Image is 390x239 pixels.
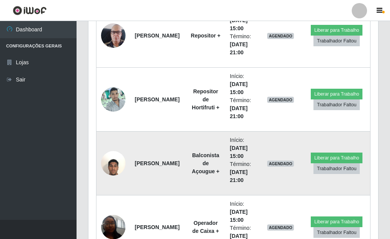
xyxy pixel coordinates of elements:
img: 1745880395418.jpeg [101,14,126,57]
button: Liberar para Trabalho [311,89,362,99]
span: AGENDADO [267,33,294,39]
time: [DATE] 15:00 [230,209,248,223]
time: [DATE] 21:00 [230,41,248,55]
strong: [PERSON_NAME] [135,96,179,102]
button: Liberar para Trabalho [311,153,362,163]
strong: [PERSON_NAME] [135,224,179,230]
li: Início: [230,136,253,160]
img: CoreUI Logo [13,6,47,15]
strong: Repositor de Hortifruti + [192,88,219,111]
li: Início: [230,72,253,96]
strong: Repositor + [191,33,220,39]
button: Liberar para Trabalho [311,216,362,227]
button: Trabalhador Faltou [313,163,360,174]
span: AGENDADO [267,224,294,231]
span: AGENDADO [267,161,294,167]
li: Término: [230,33,253,57]
span: AGENDADO [267,97,294,103]
button: Trabalhador Faltou [313,36,360,46]
strong: [PERSON_NAME] [135,33,179,39]
time: [DATE] 15:00 [230,81,248,95]
time: [DATE] 21:00 [230,105,248,119]
button: Trabalhador Faltou [313,227,360,238]
img: 1747873820563.jpeg [101,83,126,115]
img: 1722956045419.jpeg [101,147,126,179]
li: Término: [230,96,253,120]
time: [DATE] 21:00 [230,169,248,183]
time: [DATE] 15:00 [230,145,248,159]
li: Término: [230,160,253,184]
button: Liberar para Trabalho [311,25,362,36]
strong: [PERSON_NAME] [135,160,179,166]
button: Trabalhador Faltou [313,99,360,110]
li: Início: [230,200,253,224]
strong: Balconista de Açougue + [192,152,219,174]
strong: Operador de Caixa + [192,220,219,234]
